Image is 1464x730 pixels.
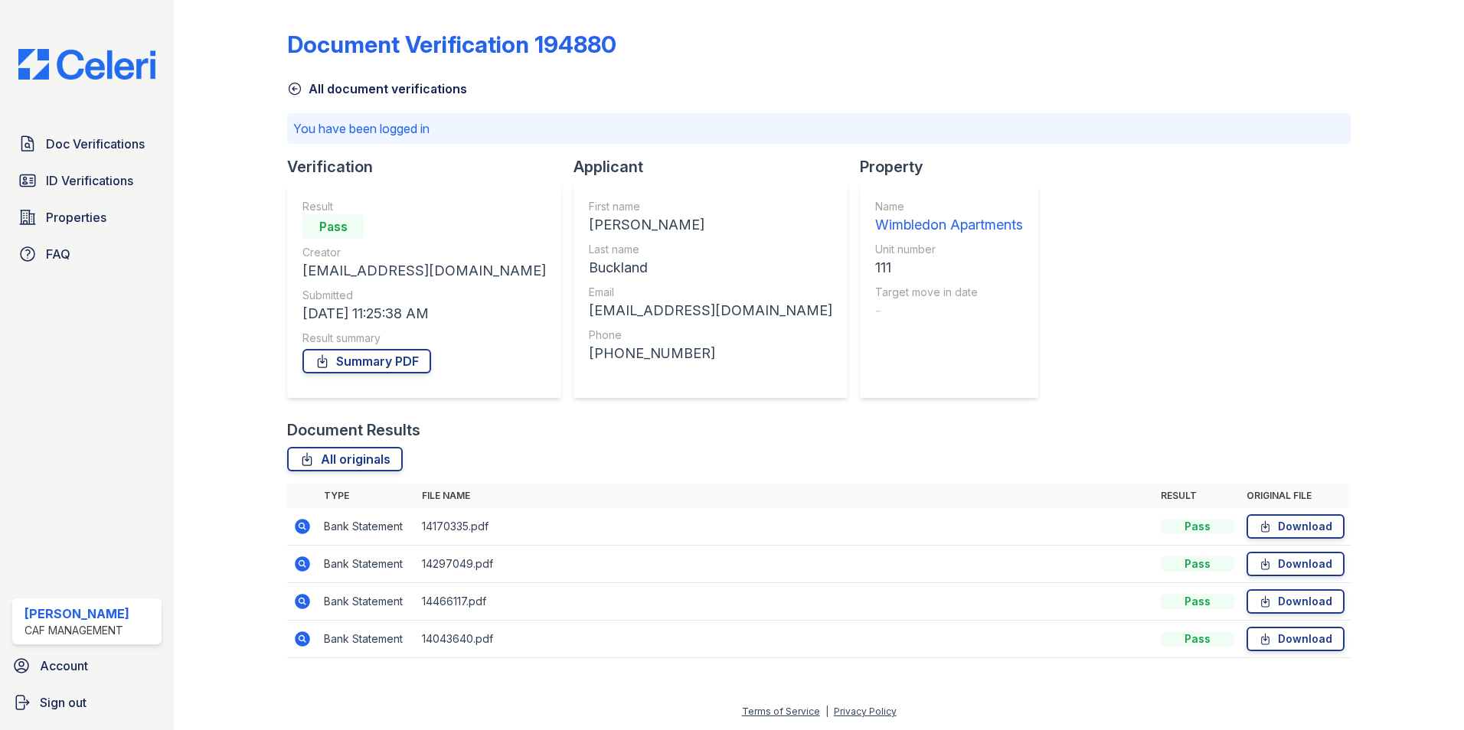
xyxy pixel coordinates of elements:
[1247,552,1345,576] a: Download
[302,260,546,282] div: [EMAIL_ADDRESS][DOMAIN_NAME]
[6,49,168,80] img: CE_Logo_Blue-a8612792a0a2168367f1c8372b55b34899dd931a85d93a1a3d3e32e68fde9ad4.png
[1161,519,1234,534] div: Pass
[825,706,828,717] div: |
[302,303,546,324] div: [DATE] 11:25:38 AM
[416,621,1155,658] td: 14043640.pdf
[589,214,832,236] div: [PERSON_NAME]
[875,285,1023,300] div: Target move in date
[46,245,70,263] span: FAQ
[834,706,897,717] a: Privacy Policy
[302,331,546,346] div: Result summary
[1240,484,1351,508] th: Original file
[318,583,416,621] td: Bank Statement
[46,171,133,190] span: ID Verifications
[1161,594,1234,609] div: Pass
[875,199,1023,214] div: Name
[12,165,162,196] a: ID Verifications
[589,285,832,300] div: Email
[589,199,832,214] div: First name
[574,156,860,178] div: Applicant
[416,508,1155,546] td: 14170335.pdf
[46,208,106,226] span: Properties
[1247,589,1345,614] a: Download
[287,31,616,58] div: Document Verification 194880
[6,650,168,681] a: Account
[293,119,1345,138] p: You have been logged in
[589,257,832,279] div: Buckland
[1247,627,1345,651] a: Download
[12,202,162,233] a: Properties
[860,156,1051,178] div: Property
[1161,631,1234,647] div: Pass
[875,300,1023,321] div: -
[12,239,162,269] a: FAQ
[302,199,546,214] div: Result
[318,484,416,508] th: Type
[302,349,431,373] a: Summary PDF
[302,214,364,239] div: Pass
[416,546,1155,583] td: 14297049.pdf
[589,328,832,343] div: Phone
[416,484,1155,508] th: File name
[318,621,416,658] td: Bank Statement
[875,214,1023,236] div: Wimbledon Apartments
[742,706,820,717] a: Terms of Service
[318,508,416,546] td: Bank Statement
[875,199,1023,236] a: Name Wimbledon Apartments
[416,583,1155,621] td: 14466117.pdf
[1161,556,1234,572] div: Pass
[287,156,574,178] div: Verification
[1155,484,1240,508] th: Result
[40,657,88,675] span: Account
[302,288,546,303] div: Submitted
[287,419,420,441] div: Document Results
[318,546,416,583] td: Bank Statement
[589,343,832,364] div: [PHONE_NUMBER]
[589,300,832,321] div: [EMAIL_ADDRESS][DOMAIN_NAME]
[1247,514,1345,539] a: Download
[12,129,162,159] a: Doc Verifications
[25,605,129,623] div: [PERSON_NAME]
[287,80,467,98] a: All document verifications
[589,242,832,257] div: Last name
[46,135,145,153] span: Doc Verifications
[40,693,87,712] span: Sign out
[302,245,546,260] div: Creator
[875,257,1023,279] div: 111
[287,447,403,471] a: All originals
[6,687,168,718] a: Sign out
[875,242,1023,257] div: Unit number
[25,623,129,638] div: CAF Management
